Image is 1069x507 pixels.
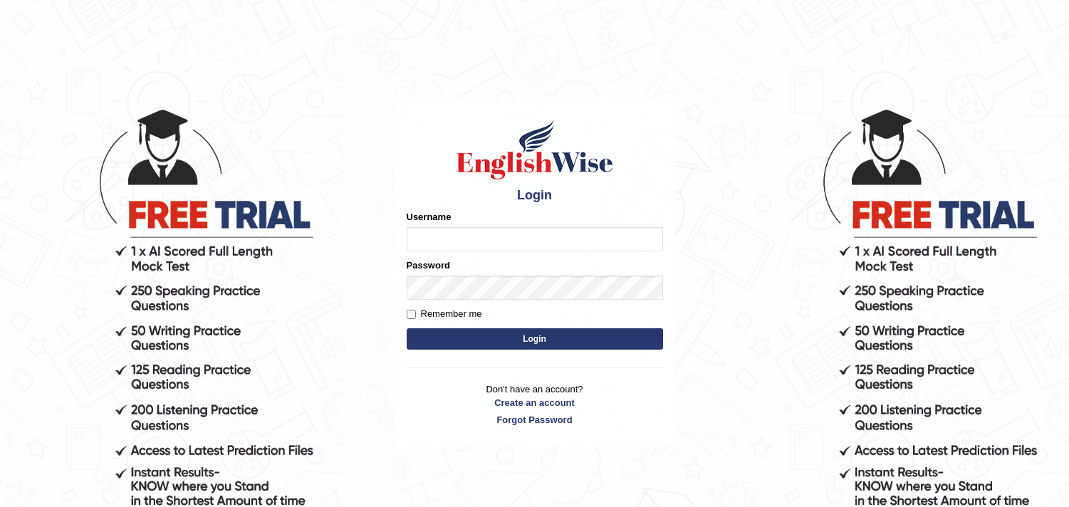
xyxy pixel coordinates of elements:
label: Remember me [407,307,482,321]
a: Create an account [407,396,663,409]
p: Don't have an account? [407,382,663,427]
label: Password [407,258,450,272]
a: Forgot Password [407,413,663,427]
input: Remember me [407,310,416,319]
img: Logo of English Wise sign in for intelligent practice with AI [454,117,616,182]
button: Login [407,328,663,350]
h4: Login [407,189,663,203]
label: Username [407,210,452,224]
